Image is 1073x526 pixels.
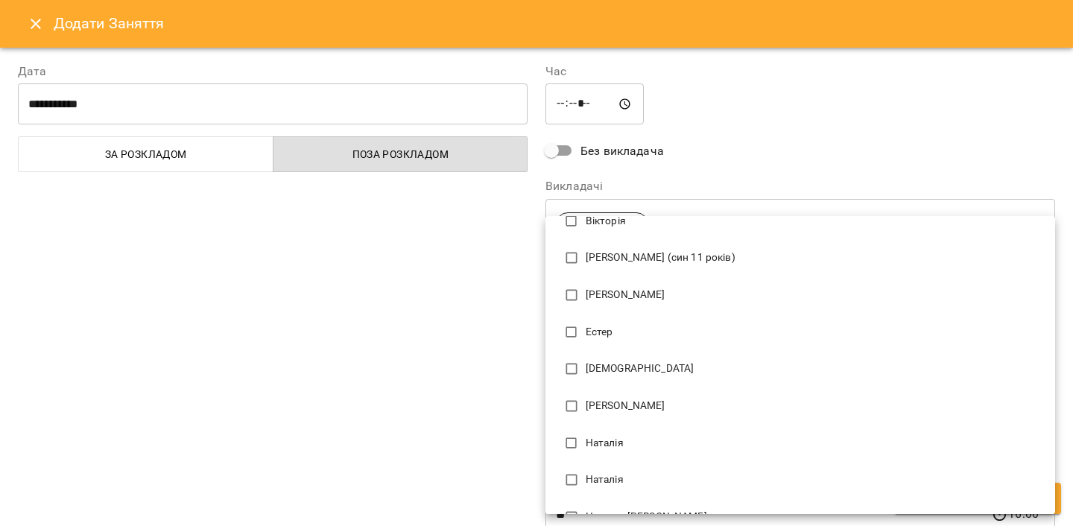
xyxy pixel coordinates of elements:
p: Наталія [586,472,1043,487]
p: [PERSON_NAME] [586,288,1043,302]
p: [PERSON_NAME] (син 11 років) [586,250,1043,265]
p: [PERSON_NAME] [586,399,1043,413]
p: Естер [586,325,1043,340]
p: Нвард + [PERSON_NAME] [586,510,1043,525]
p: Вікторія [586,214,1043,229]
p: Наталія [586,436,1043,451]
p: [DEMOGRAPHIC_DATA] [586,361,1043,376]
